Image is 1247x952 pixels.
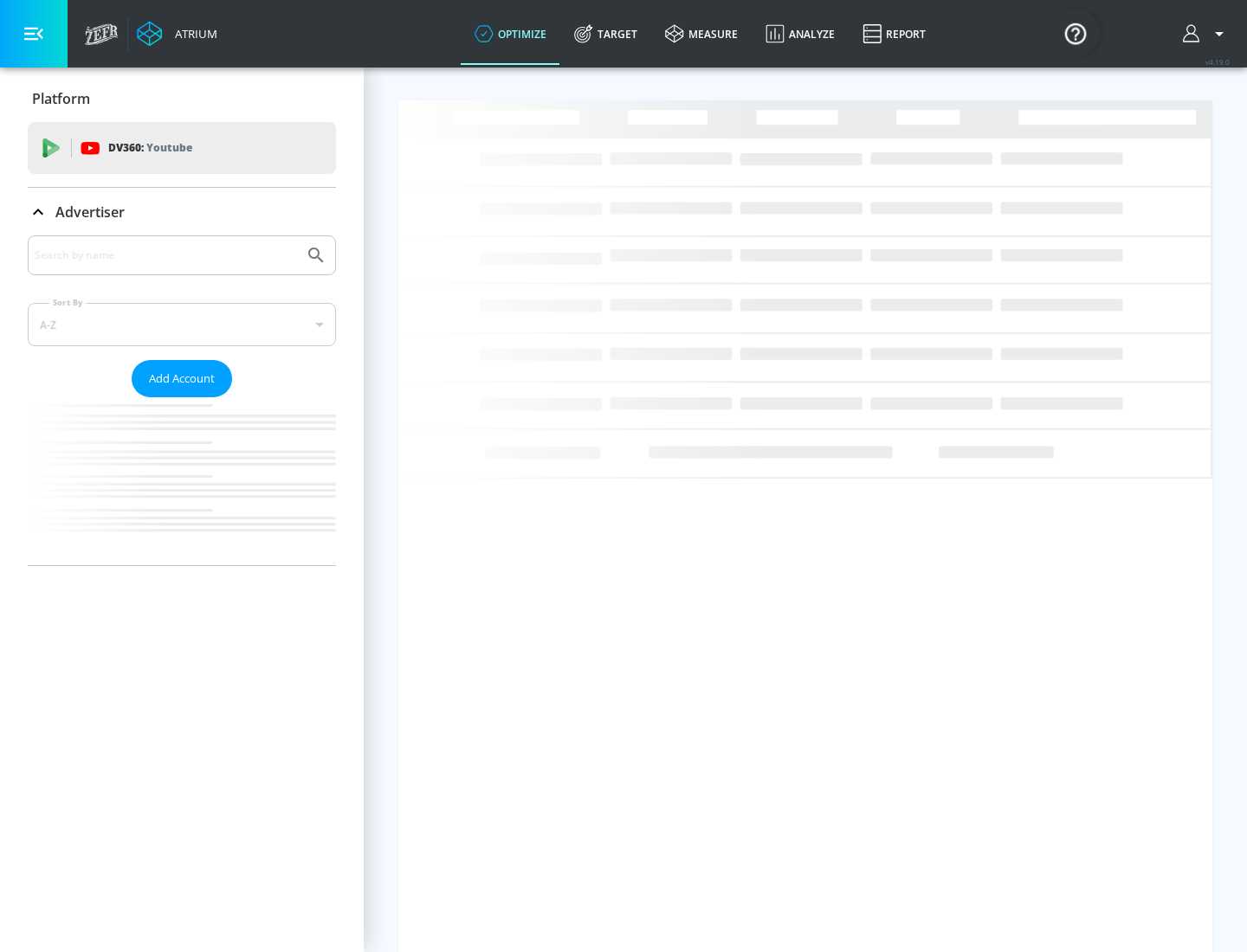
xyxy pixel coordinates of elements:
[651,3,752,65] a: measure
[32,89,90,108] p: Platform
[149,369,215,389] span: Add Account
[49,297,87,308] label: Sort By
[28,74,336,123] div: Platform
[132,360,232,397] button: Add Account
[35,244,297,267] input: Search by name
[28,188,336,236] div: Advertiser
[137,21,217,47] a: Atrium
[55,203,125,222] p: Advertiser
[28,122,336,174] div: DV360: Youtube
[752,3,849,65] a: Analyze
[461,3,560,65] a: optimize
[560,3,651,65] a: Target
[28,235,336,565] div: Advertiser
[28,303,336,346] div: A-Z
[108,138,192,158] p: DV360:
[1205,57,1230,67] span: v 4.19.0
[146,138,192,157] p: Youtube
[28,397,336,565] nav: list of Advertiser
[849,3,940,65] a: Report
[1051,9,1100,57] button: Open Resource Center
[168,26,217,42] div: Atrium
